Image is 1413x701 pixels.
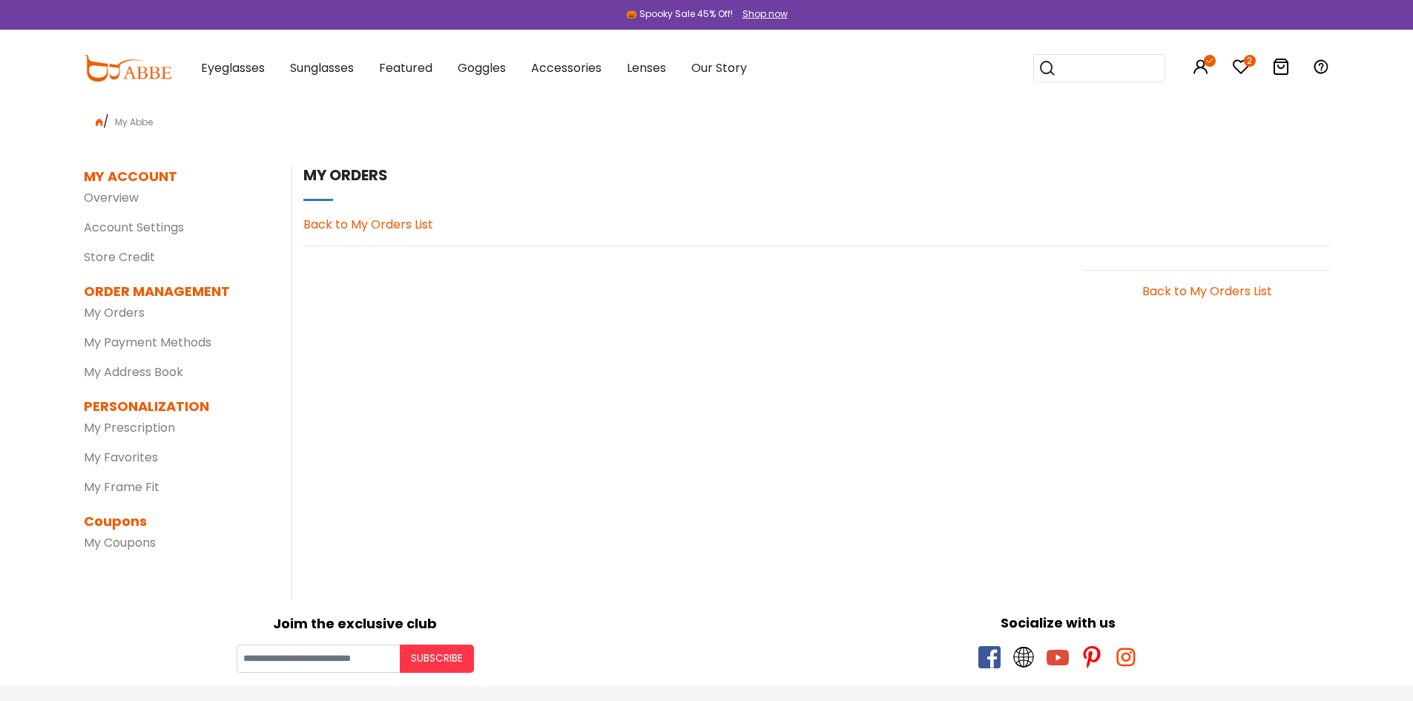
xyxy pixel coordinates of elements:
span: My Abbe [109,116,159,128]
img: home.png [96,119,103,126]
a: My Coupons [84,534,156,551]
span: pinterest [1081,646,1103,668]
div: Socialize with us [714,613,1403,633]
span: Featured [379,59,432,76]
a: My Favorites [84,449,158,466]
a: My Address Book [84,363,183,381]
div: Joim the exclusive club [11,611,699,633]
span: twitter [1012,646,1035,668]
button: Subscribe [400,645,474,673]
a: My Prescription [84,419,175,436]
dt: MY ACCOUNT [84,166,177,186]
a: Back to My Orders List [1142,283,1272,300]
a: 2 [1232,61,1250,78]
dt: PERSONALIZATION [84,396,269,416]
span: Sunglasses [290,59,354,76]
a: Back to My Orders List [303,216,433,233]
a: Store Credit [84,249,155,266]
span: Goggles [458,59,506,76]
dt: ORDER MANAGEMENT [84,281,269,301]
a: My Payment Methods [84,334,211,351]
h5: My orders [303,166,1330,184]
span: Eyeglasses [201,59,265,76]
span: Lenses [627,59,666,76]
a: Shop now [735,7,788,20]
span: instagram [1115,646,1137,668]
img: abbeglasses.com [84,55,171,82]
i: 2 [1244,55,1256,67]
span: Our Story [691,59,747,76]
dt: Coupons [84,511,269,531]
a: My Frame Fit [84,478,159,496]
div: Shop now [742,7,788,21]
span: Accessories [531,59,602,76]
a: My Orders [84,304,145,321]
div: / [84,107,1330,131]
a: Overview [84,189,139,206]
div: 🎃 Spooky Sale 45% Off! [626,7,733,21]
a: Account Settings [84,219,184,236]
span: youtube [1047,646,1069,668]
span: facebook [978,646,1001,668]
input: Your email [237,645,400,673]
